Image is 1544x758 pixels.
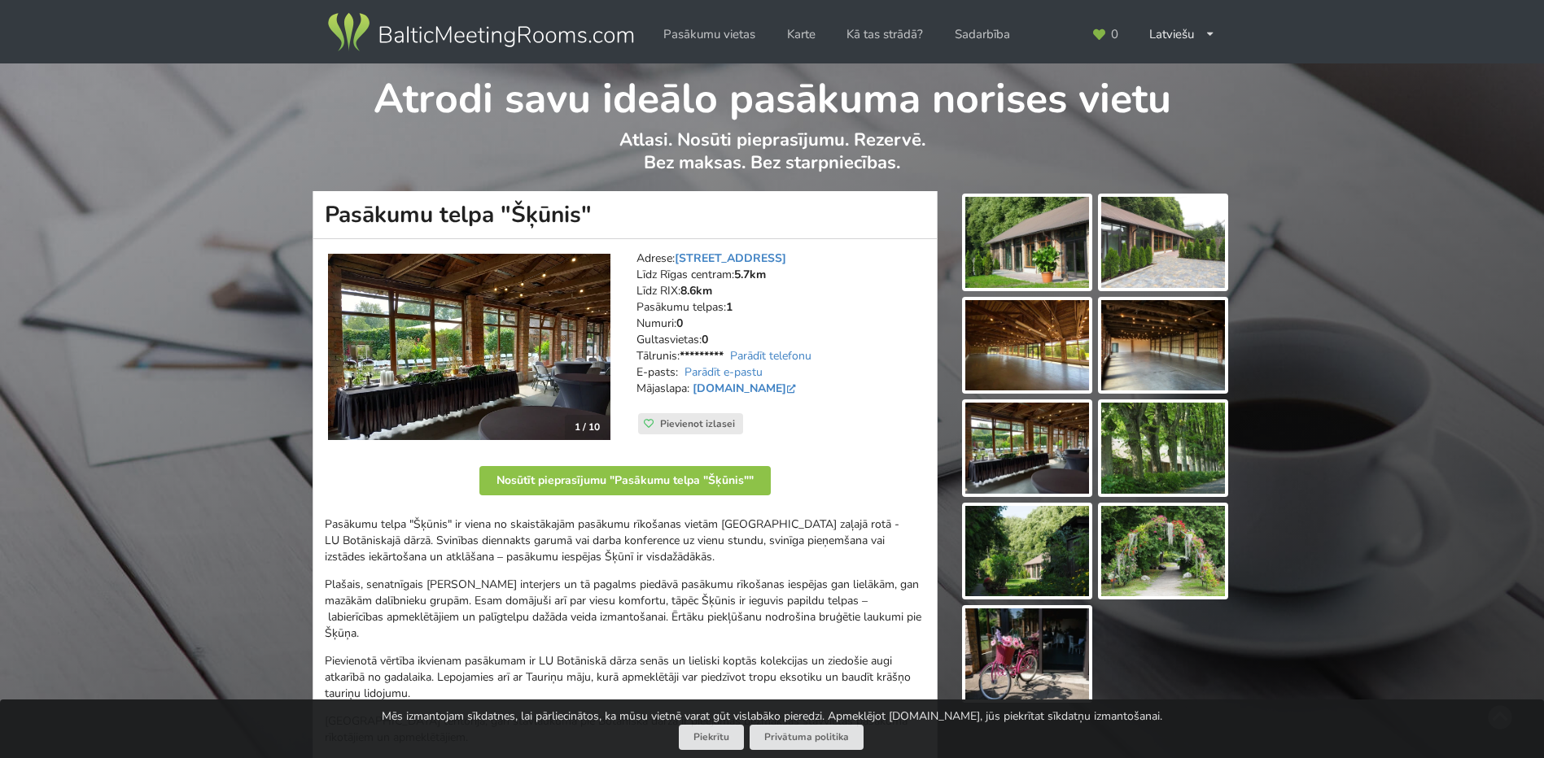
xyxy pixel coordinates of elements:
p: Pasākumu telpa "Šķūnis" ir viena no skaistākajām pasākumu rīkošanas vietām [GEOGRAPHIC_DATA] zaļa... [325,516,925,565]
p: Plašais, senatnīgais [PERSON_NAME] interjers un tā pagalms piedāvā pasākumu rīkošanas iespējas ga... [325,577,925,642]
strong: 5.7km [734,267,766,282]
a: [DOMAIN_NAME] [693,381,799,396]
a: Parādīt telefonu [730,348,811,364]
a: Karte [776,19,827,50]
img: Pasākumu telpa "Šķūnis" | Rīga | Pasākumu vieta - galerijas bilde [965,197,1089,288]
strong: 0 [702,332,708,347]
span: Pievienot izlasei [660,417,735,430]
h1: Atrodi savu ideālo pasākuma norises vietu [313,63,1231,125]
h1: Pasākumu telpa "Šķūnis" [313,191,938,239]
p: Atlasi. Nosūti pieprasījumu. Rezervē. Bez maksas. Bez starpniecības. [313,129,1231,191]
div: 1 / 10 [565,415,610,439]
a: Sadarbība [943,19,1021,50]
img: Pasākumu telpa "Šķūnis" | Rīga | Pasākumu vieta - galerijas bilde [965,403,1089,494]
a: Pasākumu vietas [652,19,767,50]
img: Pasākumu telpa "Šķūnis" | Rīga | Pasākumu vieta - galerijas bilde [965,506,1089,597]
p: Pievienotā vērtība ikvienam pasākumam ir LU Botāniskā dārza senās un lieliski koptās kolekcijas u... [325,653,925,702]
img: Pasākumu telpa "Šķūnis" | Rīga | Pasākumu vieta - galerijas bilde [965,608,1089,699]
strong: 8.6km [680,283,712,298]
div: Latviešu [1138,19,1227,50]
a: Parādīt e-pastu [685,364,763,380]
a: [STREET_ADDRESS] [675,250,786,266]
button: Piekrītu [679,725,744,750]
button: Nosūtīt pieprasījumu "Pasākumu telpa "Šķūnis"" [479,466,771,495]
a: Privātuma politika [750,725,864,750]
strong: 1 [726,299,733,315]
img: Pasākumu telpa "Šķūnis" | Rīga | Pasākumu vieta - galerijas bilde [1101,506,1225,597]
img: Pasākumu telpa "Šķūnis" | Rīga | Pasākumu vieta - galerijas bilde [1101,403,1225,494]
img: Pasākumu telpa "Šķūnis" | Rīga | Pasākumu vieta - galerijas bilde [1101,197,1225,288]
span: 0 [1111,28,1118,41]
img: Pasākumu telpa "Šķūnis" | Rīga | Pasākumu vieta - galerijas bilde [965,300,1089,391]
img: Baltic Meeting Rooms [325,10,636,55]
address: Adrese: Līdz Rīgas centram: Līdz RIX: Pasākumu telpas: Numuri: Gultasvietas: Tālrunis: E-pasts: M... [636,250,925,413]
strong: 0 [676,316,683,331]
img: Neierastas vietas | Rīga | Pasākumu telpa "Šķūnis" [328,254,610,440]
a: Neierastas vietas | Rīga | Pasākumu telpa "Šķūnis" 1 / 10 [328,254,610,440]
a: Kā tas strādā? [835,19,934,50]
img: Pasākumu telpa "Šķūnis" | Rīga | Pasākumu vieta - galerijas bilde [1101,300,1225,391]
